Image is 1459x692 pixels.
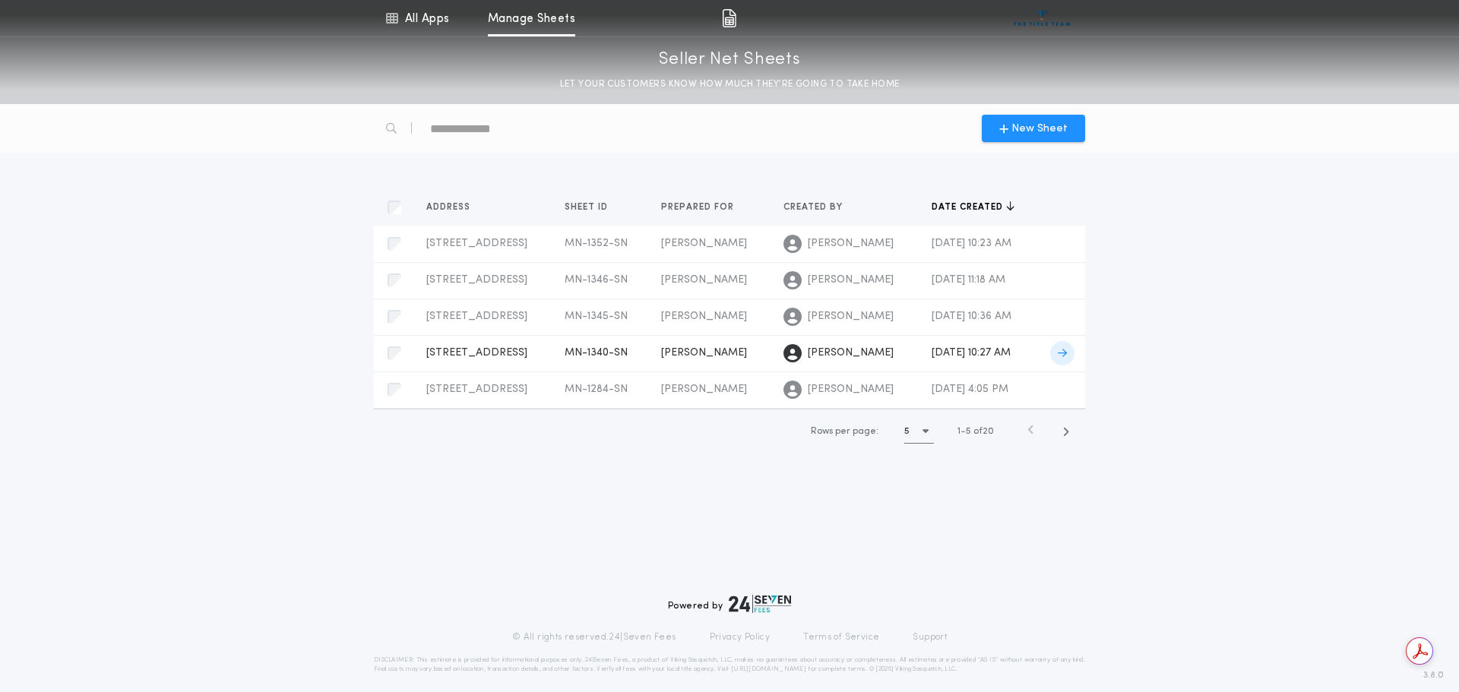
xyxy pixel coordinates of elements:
[1011,121,1068,137] span: New Sheet
[932,311,1011,322] span: [DATE] 10:36 AM
[426,238,527,249] span: [STREET_ADDRESS]
[973,425,994,438] span: of 20
[932,201,1006,213] span: Date created
[808,346,894,361] span: [PERSON_NAME]
[426,200,482,215] button: Address
[932,274,1005,286] span: [DATE] 11:18 AM
[661,201,737,213] span: Prepared for
[565,274,628,286] span: MN-1346-SN
[904,419,934,444] button: 5
[661,238,747,249] span: [PERSON_NAME]
[722,9,736,27] img: img
[661,384,747,395] span: [PERSON_NAME]
[512,631,676,643] p: © All rights reserved. 24|Seven Fees
[731,666,806,672] a: [URL][DOMAIN_NAME]
[1014,11,1071,26] img: vs-icon
[426,274,527,286] span: [STREET_ADDRESS]
[904,424,910,439] h1: 5
[426,347,527,359] span: [STREET_ADDRESS]
[932,384,1008,395] span: [DATE] 4:05 PM
[565,201,611,213] span: Sheet ID
[808,382,894,397] span: [PERSON_NAME]
[932,238,1011,249] span: [DATE] 10:23 AM
[565,238,628,249] span: MN-1352-SN
[957,427,961,436] span: 1
[565,347,628,359] span: MN-1340-SN
[565,384,628,395] span: MN-1284-SN
[966,427,971,436] span: 5
[803,631,879,643] a: Terms of Service
[808,273,894,288] span: [PERSON_NAME]
[811,427,878,436] span: Rows per page:
[560,77,900,92] p: LET YOUR CUSTOMERS KNOW HOW MUCH THEY’RE GOING TO TAKE HOME
[913,631,947,643] a: Support
[668,595,791,613] div: Powered by
[783,201,846,213] span: Created by
[661,311,747,322] span: [PERSON_NAME]
[783,200,854,215] button: Created by
[661,347,747,359] span: [PERSON_NAME]
[659,48,801,72] p: Seller Net Sheets
[661,274,747,286] span: [PERSON_NAME]
[710,631,771,643] a: Privacy Policy
[729,595,791,613] img: logo
[982,115,1085,142] button: New Sheet
[426,384,527,395] span: [STREET_ADDRESS]
[808,309,894,324] span: [PERSON_NAME]
[426,311,527,322] span: [STREET_ADDRESS]
[565,200,619,215] button: Sheet ID
[374,656,1085,674] p: DISCLAIMER: This estimate is provided for informational purposes only. 24|Seven Fees, a product o...
[808,236,894,251] span: [PERSON_NAME]
[932,347,1011,359] span: [DATE] 10:27 AM
[932,200,1014,215] button: Date created
[1423,668,1444,682] span: 3.8.0
[565,311,628,322] span: MN-1345-SN
[426,201,473,213] span: Address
